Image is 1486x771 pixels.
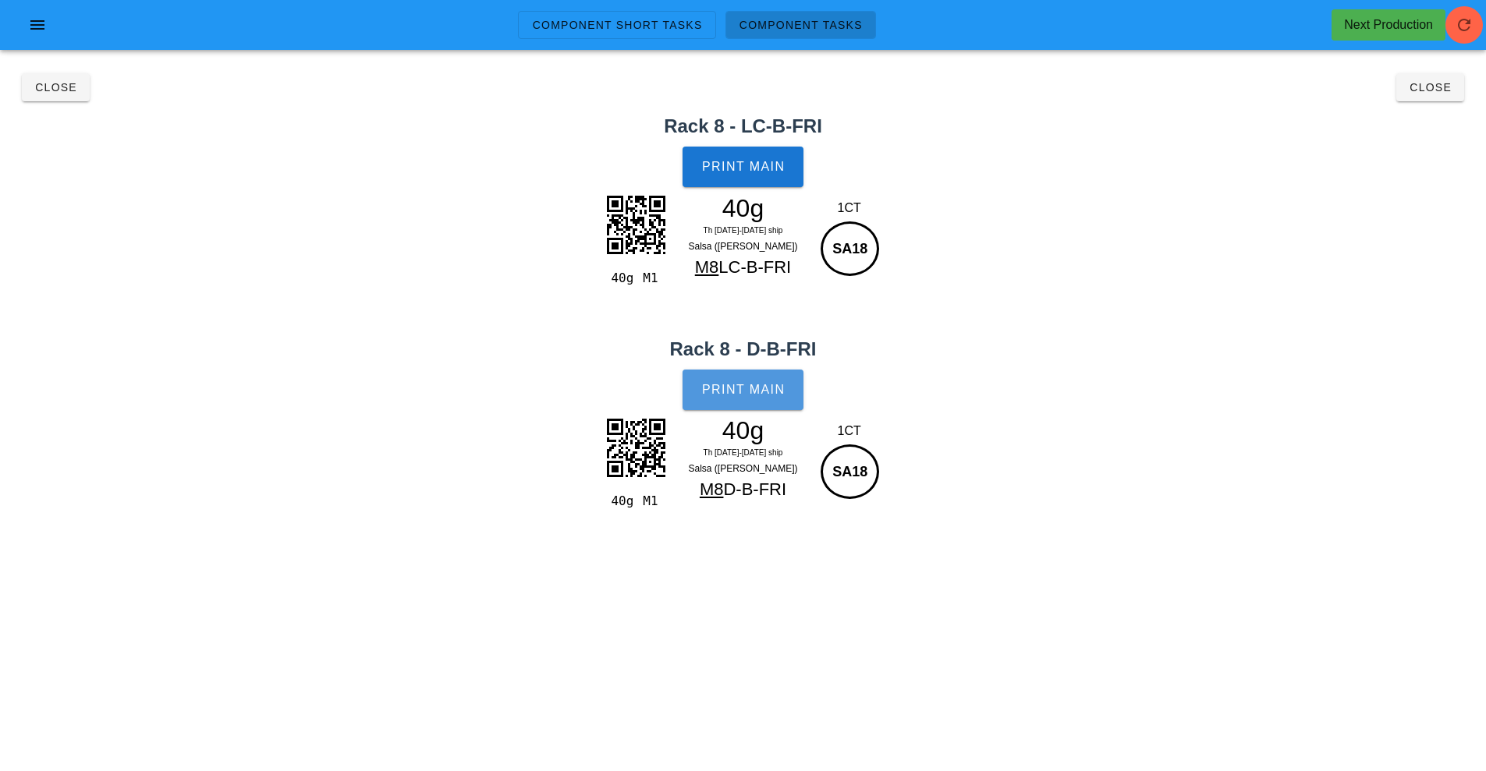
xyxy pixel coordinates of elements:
[518,11,715,39] a: Component Short Tasks
[718,257,791,277] span: LC-B-FRI
[676,461,811,476] div: Salsa ([PERSON_NAME])
[683,370,803,410] button: Print Main
[597,408,675,486] img: 8yKGDANVqCGFOgpD1UyHiG73tBSEBqj5FMokMDWrVqXdZBK8+u10hEeSgcNbZI4KAqYlUwpaCEKshNuJcSRArIxgSJxkaPmpZ...
[9,335,1477,363] h2: Rack 8 - D-B-FRI
[597,186,675,263] img: OK9Pku5rRrogoo66EiJa2UWdLEJsAuSuUoCAOrB9hBCPj02fAl0R0rdUniIKBAhRaaFNgCwUmywVIESlhTYBslBsslSAEJUW2...
[700,479,724,499] span: M8
[676,196,811,220] div: 40g
[676,239,811,254] div: Salsa ([PERSON_NAME])
[676,419,811,442] div: 40g
[701,160,786,174] span: Print Main
[1409,81,1452,94] span: Close
[725,11,876,39] a: Component Tasks
[531,19,702,31] span: Component Short Tasks
[605,268,637,288] div: 40g
[739,19,863,31] span: Component Tasks
[723,479,786,499] span: D-B-FRI
[1396,73,1464,101] button: Close
[821,221,879,276] div: SA18
[704,448,783,457] span: Th [DATE]-[DATE] ship
[695,257,719,277] span: M8
[637,491,669,511] div: M1
[9,112,1477,140] h2: Rack 8 - LC-B-FRI
[821,444,879,499] div: SA18
[605,491,637,511] div: 40g
[683,147,803,187] button: Print Main
[637,268,669,288] div: M1
[701,383,786,397] span: Print Main
[34,81,77,94] span: Close
[22,73,90,101] button: Close
[817,199,881,218] div: 1CT
[704,226,783,235] span: Th [DATE]-[DATE] ship
[817,422,881,440] div: 1CT
[1344,16,1433,34] div: Next Production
